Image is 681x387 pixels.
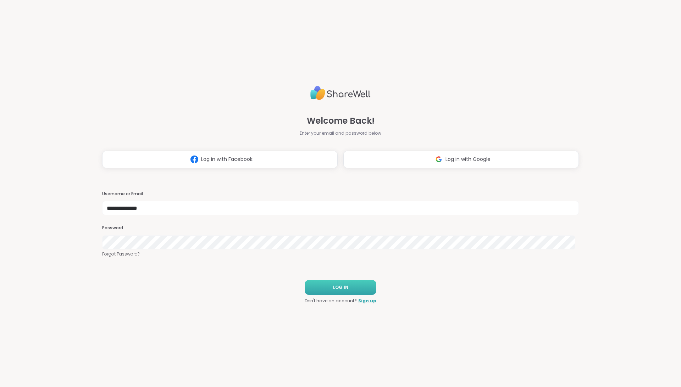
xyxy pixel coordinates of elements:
h3: Username or Email [102,191,579,197]
button: Log in with Facebook [102,151,338,168]
img: ShareWell Logomark [432,153,445,166]
span: Log in with Google [445,156,491,163]
a: Sign up [358,298,376,304]
span: Enter your email and password below [300,130,381,136]
span: Log in with Facebook [201,156,253,163]
button: Log in with Google [343,151,579,168]
h3: Password [102,225,579,231]
a: Forgot Password? [102,251,579,257]
button: LOG IN [305,280,376,295]
span: LOG IN [333,284,348,291]
span: Welcome Back! [307,114,375,127]
span: Don't have an account? [305,298,357,304]
img: ShareWell Logomark [188,153,201,166]
img: ShareWell Logo [310,83,371,103]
